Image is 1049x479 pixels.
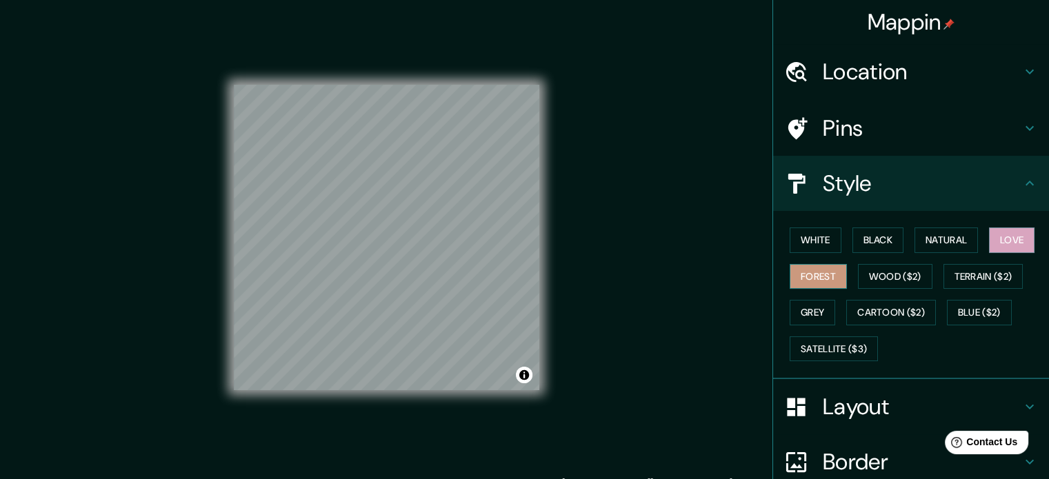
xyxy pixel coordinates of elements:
[868,8,955,36] h4: Mappin
[234,85,539,390] canvas: Map
[516,367,532,383] button: Toggle attribution
[943,264,1023,289] button: Terrain ($2)
[823,393,1021,420] h4: Layout
[989,227,1035,253] button: Love
[926,425,1034,464] iframe: Help widget launcher
[858,264,932,289] button: Wood ($2)
[852,227,904,253] button: Black
[790,227,841,253] button: White
[947,300,1012,325] button: Blue ($2)
[790,336,878,362] button: Satellite ($3)
[773,379,1049,434] div: Layout
[846,300,936,325] button: Cartoon ($2)
[773,44,1049,99] div: Location
[790,300,835,325] button: Grey
[823,114,1021,142] h4: Pins
[823,448,1021,476] h4: Border
[823,58,1021,85] h4: Location
[773,101,1049,156] div: Pins
[790,264,847,289] button: Forest
[773,156,1049,211] div: Style
[943,19,955,30] img: pin-icon.png
[823,170,1021,197] h4: Style
[915,227,978,253] button: Natural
